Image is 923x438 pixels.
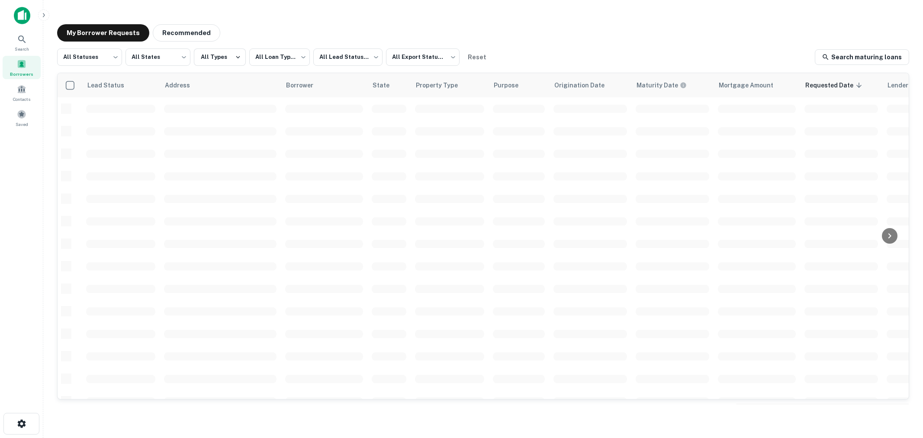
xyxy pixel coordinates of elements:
[880,369,923,410] iframe: Chat Widget
[631,73,714,97] th: Maturity dates displayed may be estimated. Please contact the lender for the most accurate maturi...
[367,73,411,97] th: State
[160,73,281,97] th: Address
[10,71,33,77] span: Borrowers
[489,73,549,97] th: Purpose
[3,81,41,104] a: Contacts
[549,73,631,97] th: Origination Date
[815,49,909,65] a: Search maturing loans
[57,24,149,42] button: My Borrower Requests
[15,45,29,52] span: Search
[249,46,310,68] div: All Loan Types
[194,48,246,66] button: All Types
[800,73,882,97] th: Requested Date
[57,46,122,68] div: All Statuses
[463,48,491,66] button: Reset
[13,96,30,103] span: Contacts
[313,46,383,68] div: All Lead Statuses
[153,24,220,42] button: Recommended
[16,121,28,128] span: Saved
[888,80,920,90] span: Lender
[82,73,160,97] th: Lead Status
[14,7,30,24] img: capitalize-icon.png
[805,80,865,90] span: Requested Date
[3,31,41,54] a: Search
[281,73,367,97] th: Borrower
[373,80,401,90] span: State
[286,80,325,90] span: Borrower
[125,46,190,68] div: All States
[165,80,201,90] span: Address
[637,81,698,90] span: Maturity dates displayed may be estimated. Please contact the lender for the most accurate maturi...
[637,81,687,90] div: Maturity dates displayed may be estimated. Please contact the lender for the most accurate maturi...
[494,80,530,90] span: Purpose
[637,81,678,90] h6: Maturity Date
[554,80,616,90] span: Origination Date
[386,46,460,68] div: All Export Statuses
[411,73,489,97] th: Property Type
[3,106,41,129] a: Saved
[3,56,41,79] a: Borrowers
[87,80,135,90] span: Lead Status
[719,80,785,90] span: Mortgage Amount
[714,73,800,97] th: Mortgage Amount
[416,80,469,90] span: Property Type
